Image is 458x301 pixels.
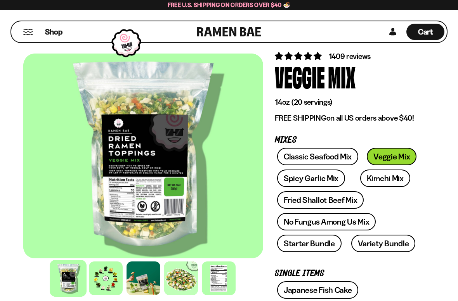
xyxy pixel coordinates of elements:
[329,52,371,61] span: 1409 reviews
[351,235,416,252] a: Variety Bundle
[275,270,423,277] p: Single Items
[277,281,359,299] a: Japanese Fish Cake
[277,148,358,165] a: Classic Seafood Mix
[275,97,423,107] p: 14oz (20 servings)
[277,213,376,230] a: No Fungus Among Us Mix
[275,113,423,123] p: on all US orders above $40!
[23,29,33,35] button: Mobile Menu Trigger
[418,27,433,36] span: Cart
[406,21,444,42] div: Cart
[277,191,364,209] a: Fried Shallot Beef Mix
[275,51,323,61] span: 4.76 stars
[275,113,326,123] strong: FREE SHIPPING
[168,1,291,9] span: Free U.S. Shipping on Orders over $40 🍜
[277,170,345,187] a: Spicy Garlic Mix
[45,27,62,37] span: Shop
[360,170,410,187] a: Kimchi Mix
[275,137,423,144] p: Mixes
[45,24,62,40] a: Shop
[275,62,325,91] div: Veggie
[328,62,356,91] div: Mix
[277,235,342,252] a: Starter Bundle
